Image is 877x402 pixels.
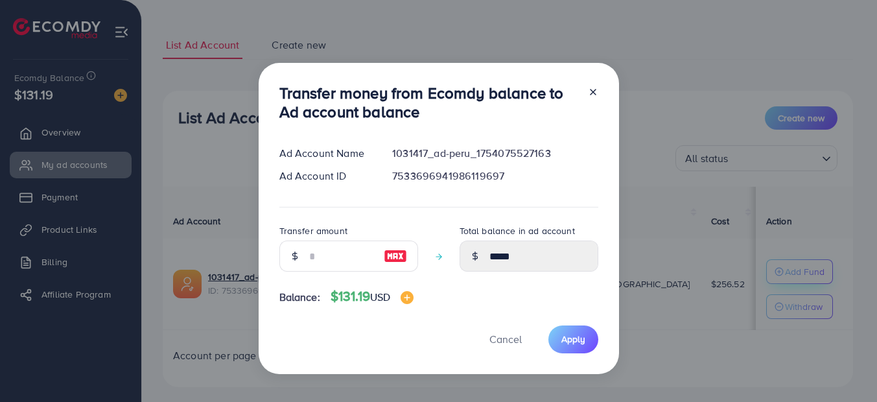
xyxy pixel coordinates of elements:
[384,248,407,264] img: image
[460,224,575,237] label: Total balance in ad account
[382,146,608,161] div: 1031417_ad-peru_1754075527163
[269,169,382,183] div: Ad Account ID
[269,146,382,161] div: Ad Account Name
[279,84,578,121] h3: Transfer money from Ecomdy balance to Ad account balance
[331,289,414,305] h4: $131.19
[473,325,538,353] button: Cancel
[382,169,608,183] div: 7533696941986119697
[370,290,390,304] span: USD
[548,325,598,353] button: Apply
[401,291,414,304] img: image
[279,290,320,305] span: Balance:
[489,332,522,346] span: Cancel
[822,344,867,392] iframe: Chat
[279,224,347,237] label: Transfer amount
[561,333,585,346] span: Apply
